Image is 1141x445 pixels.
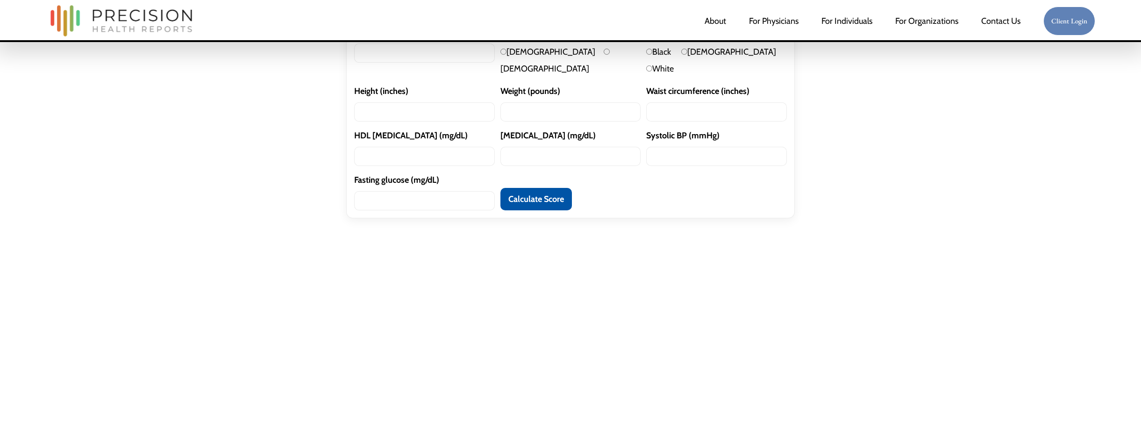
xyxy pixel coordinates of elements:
img: Precision Health Reports [46,1,197,41]
iframe: Chat Widget [1094,400,1141,445]
a: folder dropdown [895,12,958,30]
label: Black [646,47,671,57]
span: For Organizations [895,13,958,29]
label: Fasting glucose (mg/dL) [354,172,495,188]
label: Weight (pounds) [500,83,641,100]
label: Height (inches) [354,83,495,100]
label: HDL [MEDICAL_DATA] (mg/dL) [354,127,495,144]
input: [DEMOGRAPHIC_DATA] [681,49,687,55]
label: Waist circumference (inches) [646,83,787,100]
input: [DEMOGRAPHIC_DATA] [604,49,610,55]
button: Calculate Score [500,188,572,210]
label: [MEDICAL_DATA] (mg/dL) [500,127,641,144]
a: For Individuals [821,12,872,30]
label: [DEMOGRAPHIC_DATA] [500,47,610,74]
a: Client Login [1043,7,1096,36]
input: Black [646,49,652,55]
input: White [646,65,652,72]
a: For Physicians [749,12,799,30]
label: Systolic BP (mmHg) [646,127,787,144]
a: About [705,12,726,30]
label: [DEMOGRAPHIC_DATA] [500,47,595,57]
label: White [646,64,674,74]
label: [DEMOGRAPHIC_DATA] [681,47,776,57]
a: Contact Us [981,12,1020,30]
input: [DEMOGRAPHIC_DATA] [500,49,506,55]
